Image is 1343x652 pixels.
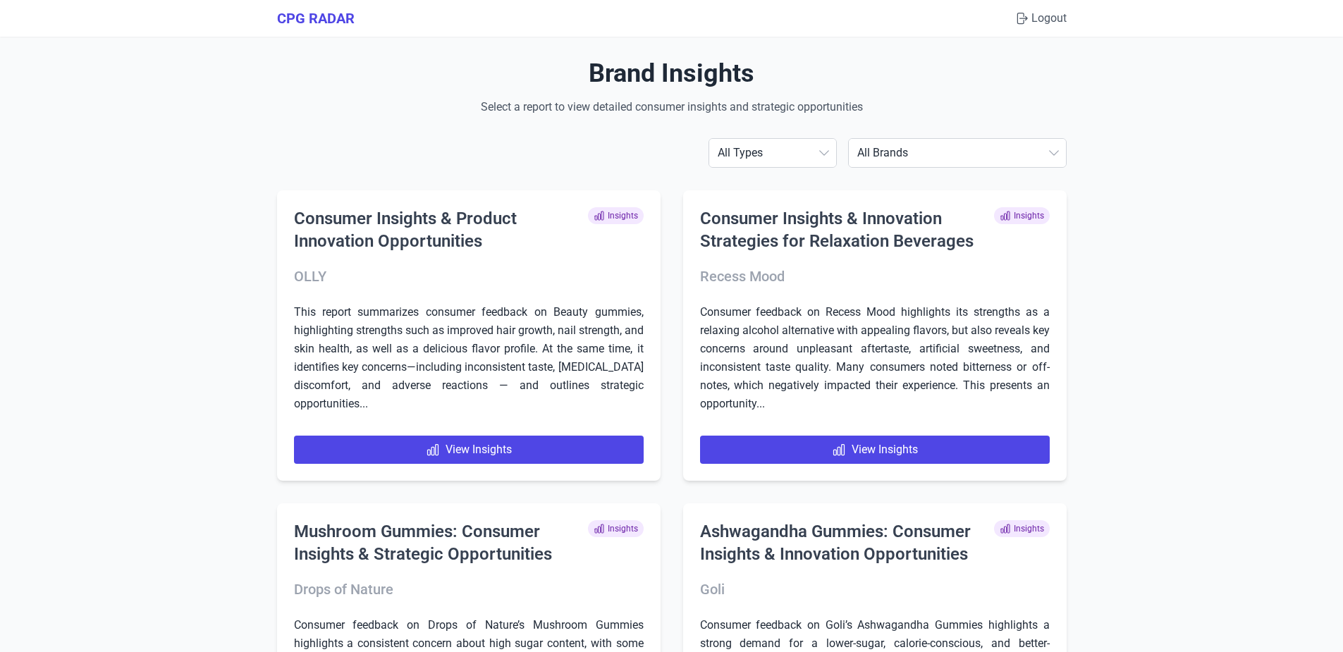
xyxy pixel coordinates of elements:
[1014,10,1067,27] button: Logout
[994,207,1050,224] span: Insights
[294,579,644,599] h3: Drops of Nature
[700,520,994,565] h2: Ashwagandha Gummies: Consumer Insights & Innovation Opportunities
[294,266,644,286] h3: OLLY
[277,59,1067,87] h1: Brand Insights
[700,266,1050,286] h3: Recess Mood
[294,303,644,413] p: This report summarizes consumer feedback on Beauty gummies, highlighting strengths such as improv...
[294,436,644,464] a: View Insights
[435,99,909,116] p: Select a report to view detailed consumer insights and strategic opportunities
[700,303,1050,413] p: Consumer feedback on Recess Mood highlights its strengths as a relaxing alcohol alternative with ...
[277,8,355,28] a: CPG RADAR
[700,436,1050,464] a: View Insights
[700,207,994,252] h2: Consumer Insights & Innovation Strategies for Relaxation Beverages
[294,520,588,565] h2: Mushroom Gummies: Consumer Insights & Strategic Opportunities
[994,520,1050,537] span: Insights
[588,207,644,224] span: Insights
[700,579,1050,599] h3: Goli
[294,207,588,252] h2: Consumer Insights & Product Innovation Opportunities
[588,520,644,537] span: Insights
